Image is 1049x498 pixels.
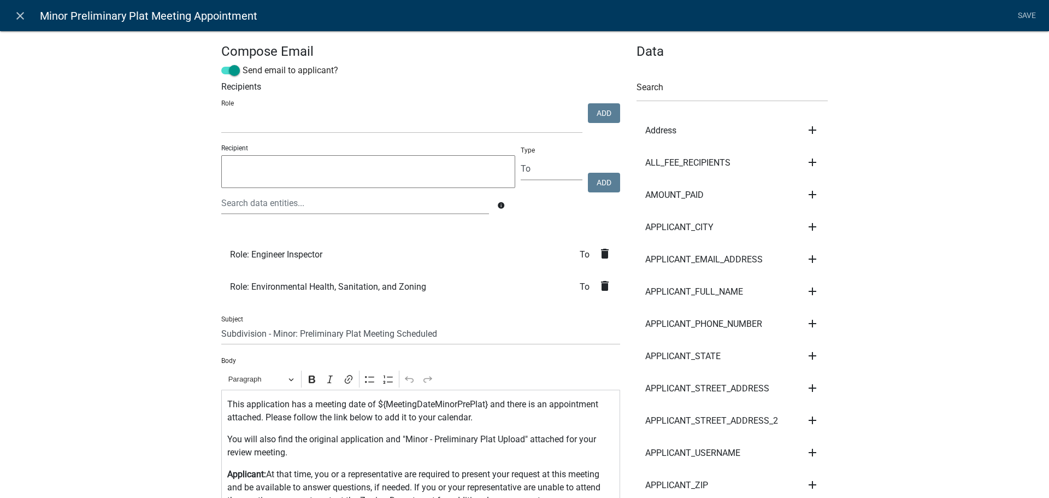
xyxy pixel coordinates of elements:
[228,373,285,386] span: Paragraph
[645,288,743,296] span: APPLICANT_FULL_NAME
[580,250,598,259] span: To
[1013,5,1040,26] a: Save
[521,147,535,154] label: Type
[588,103,620,123] button: Add
[221,143,515,153] p: Recipient
[806,446,819,459] i: add
[227,433,615,459] p: You will also find the original application and "Minor - Preliminary Plat Upload" attached for yo...
[230,283,426,291] span: Role: Environmental Health, Sanitation, and Zoning
[806,317,819,330] i: add
[221,81,620,92] h6: Recipients
[230,250,322,259] span: Role: Engineer Inspector
[637,44,828,60] h4: Data
[806,382,819,395] i: add
[588,173,620,192] button: Add
[806,414,819,427] i: add
[645,159,730,167] span: ALL_FEE_RECIPIENTS
[580,283,598,291] span: To
[645,255,763,264] span: APPLICANT_EMAIL_ADDRESS
[221,44,620,60] h4: Compose Email
[645,223,714,232] span: APPLICANT_CITY
[645,384,769,393] span: APPLICANT_STREET_ADDRESS
[806,285,819,298] i: add
[806,478,819,491] i: add
[227,398,615,424] p: This application has a meeting date of ${MeetingDateMinorPrePlat} and there is an appointment att...
[598,279,611,292] i: delete
[221,368,620,389] div: Editor toolbar
[645,191,704,200] span: AMOUNT_PAID
[645,417,778,425] span: APPLICANT_STREET_ADDRESS_2
[598,247,611,260] i: delete
[645,481,708,490] span: APPLICANT_ZIP
[806,220,819,233] i: add
[221,192,489,214] input: Search data entities...
[645,449,740,458] span: APPLICANT_USERNAME
[221,64,338,77] label: Send email to applicant?
[806,253,819,266] i: add
[645,352,721,361] span: APPLICANT_STATE
[806,156,819,169] i: add
[806,188,819,201] i: add
[221,100,234,107] label: Role
[223,371,299,388] button: Paragraph, Heading
[40,5,257,27] span: Minor Preliminary Plat Meeting Appointment
[645,320,762,329] span: APPLICANT_PHONE_NUMBER
[14,9,27,22] i: close
[221,358,236,364] label: Body
[227,469,266,479] strong: Applicant:
[806,349,819,362] i: add
[497,202,505,209] i: info
[645,126,676,135] span: Address
[806,124,819,137] i: add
